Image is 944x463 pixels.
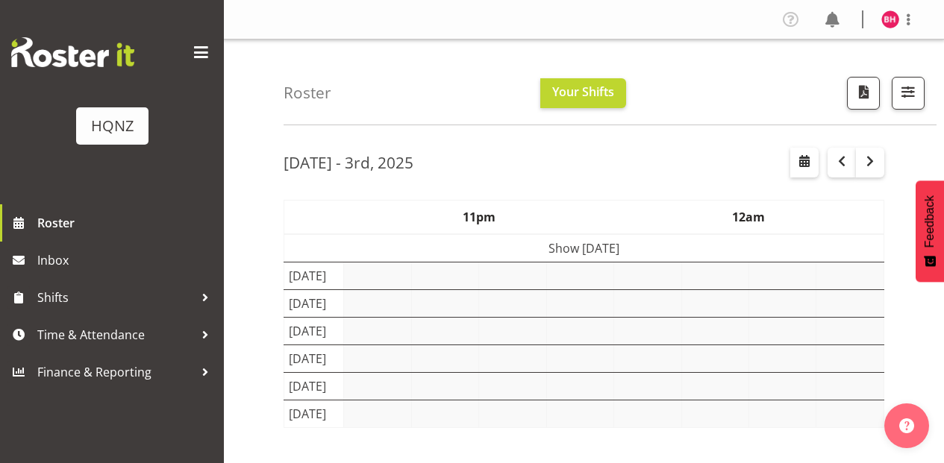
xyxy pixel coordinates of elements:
span: Finance & Reporting [37,361,194,383]
span: Roster [37,212,216,234]
th: 12am [614,201,884,235]
td: [DATE] [284,373,344,400]
button: Download a PDF of the roster according to the set date range. [847,77,880,110]
h2: [DATE] - 3rd, 2025 [284,153,413,172]
th: 11pm [344,201,614,235]
span: Your Shifts [552,84,614,100]
td: [DATE] [284,262,344,290]
img: Rosterit website logo [11,37,134,67]
button: Your Shifts [540,78,626,108]
button: Feedback - Show survey [916,180,944,282]
td: [DATE] [284,318,344,345]
span: Feedback [923,195,937,248]
span: Inbox [37,249,216,271]
span: Shifts [37,286,194,309]
div: HQNZ [91,115,134,137]
button: Select a specific date within the roster. [790,148,819,177]
h4: Roster [284,84,331,101]
td: [DATE] [284,290,344,318]
span: Time & Attendance [37,324,194,346]
img: barbara-hillcoat6919.jpg [881,10,899,28]
img: help-xxl-2.png [899,418,914,433]
td: [DATE] [284,345,344,373]
td: [DATE] [284,400,344,428]
td: Show [DATE] [284,234,884,262]
button: Filter Shifts [892,77,925,110]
